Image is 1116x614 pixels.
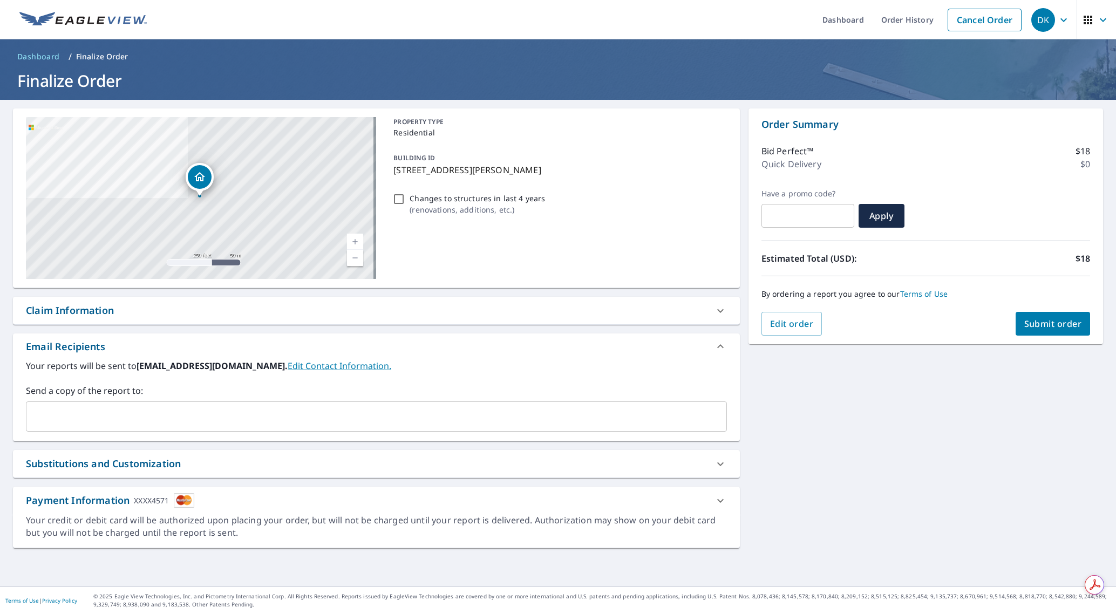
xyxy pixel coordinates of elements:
[76,51,128,62] p: Finalize Order
[13,297,740,324] div: Claim Information
[859,204,904,228] button: Apply
[761,252,926,265] p: Estimated Total (USD):
[761,289,1090,299] p: By ordering a report you agree to our
[93,592,1111,609] p: © 2025 Eagle View Technologies, Inc. and Pictometry International Corp. All Rights Reserved. Repo...
[1024,318,1082,330] span: Submit order
[393,163,722,176] p: [STREET_ADDRESS][PERSON_NAME]
[42,597,77,604] a: Privacy Policy
[761,189,854,199] label: Have a promo code?
[761,117,1090,132] p: Order Summary
[5,597,39,604] a: Terms of Use
[26,339,105,354] div: Email Recipients
[26,303,114,318] div: Claim Information
[5,597,77,604] p: |
[19,12,147,28] img: EV Logo
[13,450,740,477] div: Substitutions and Customization
[1076,145,1090,158] p: $18
[26,514,727,539] div: Your credit or debit card will be authorized upon placing your order, but will not be charged unt...
[410,204,545,215] p: ( renovations, additions, etc. )
[393,127,722,138] p: Residential
[393,117,722,127] p: PROPERTY TYPE
[13,48,1103,65] nav: breadcrumb
[410,193,545,204] p: Changes to structures in last 4 years
[26,493,194,508] div: Payment Information
[26,384,727,397] label: Send a copy of the report to:
[761,145,814,158] p: Bid Perfect™
[26,456,181,471] div: Substitutions and Customization
[137,360,288,372] b: [EMAIL_ADDRESS][DOMAIN_NAME].
[174,493,194,508] img: cardImage
[13,487,740,514] div: Payment InformationXXXX4571cardImage
[186,163,214,196] div: Dropped pin, building 1, Residential property, 5737 Walsh St Saint Louis, MO 63109
[1031,8,1055,32] div: DK
[13,70,1103,92] h1: Finalize Order
[288,360,391,372] a: EditContactInfo
[17,51,60,62] span: Dashboard
[393,153,435,162] p: BUILDING ID
[1076,252,1090,265] p: $18
[134,493,169,508] div: XXXX4571
[867,210,896,222] span: Apply
[26,359,727,372] label: Your reports will be sent to
[13,48,64,65] a: Dashboard
[1080,158,1090,170] p: $0
[347,250,363,266] a: Current Level 17, Zoom Out
[761,158,821,170] p: Quick Delivery
[13,333,740,359] div: Email Recipients
[69,50,72,63] li: /
[761,312,822,336] button: Edit order
[900,289,948,299] a: Terms of Use
[770,318,814,330] span: Edit order
[948,9,1022,31] a: Cancel Order
[347,234,363,250] a: Current Level 17, Zoom In
[1016,312,1091,336] button: Submit order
